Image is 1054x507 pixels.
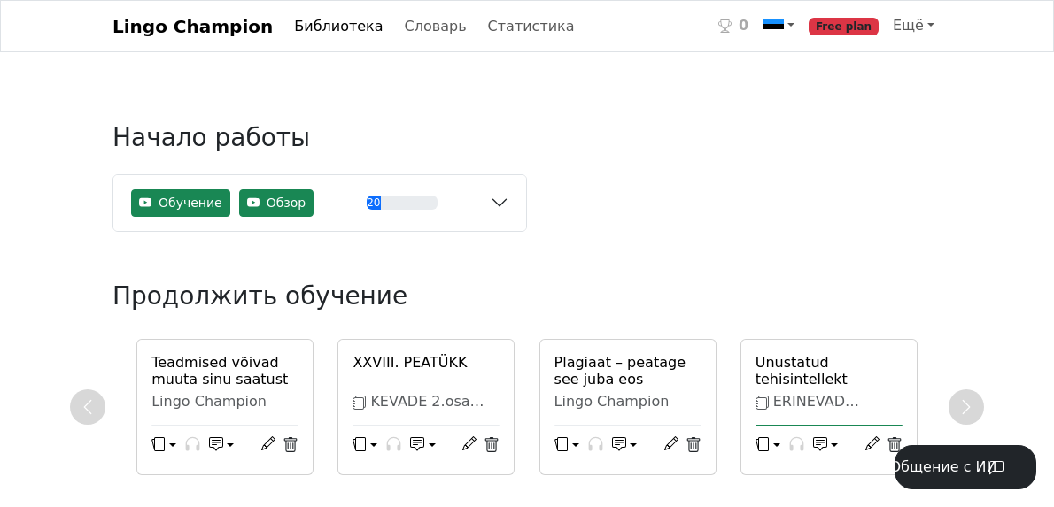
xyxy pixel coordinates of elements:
a: Библиотека [287,9,390,44]
a: Словарь [398,9,474,44]
span: Обзор [267,194,306,212]
a: Статистика [481,9,582,44]
span: Обучение [159,194,222,212]
h3: Начало работы [112,123,527,167]
button: Общение с ИИ [895,445,1036,489]
a: Plagiaat – peatage see juba eos [554,354,701,388]
span: KEVADE 2.osa ([PERSON_NAME]) [353,393,484,426]
a: Unustatud tehisintellekt [756,354,903,388]
h3: Продолжить обучение [112,281,732,311]
a: 0 [711,8,756,44]
div: Lingo Champion [554,393,701,411]
img: ee.svg [763,16,784,37]
div: 20% [367,196,381,210]
a: Ещё [886,8,942,43]
div: Lingo Champion [151,393,298,411]
span: ERINEVAD TEKSTID B1/B2 TASEMELE [756,393,862,443]
a: Teadmised võivad muuta sinu saatust [151,354,298,388]
a: Free plan [802,8,886,44]
button: Обзор [239,189,314,217]
button: Обучение [131,189,230,217]
a: XXVIII. PEATÜKK [353,354,500,371]
a: Lingo Champion [112,9,273,44]
span: 0 [739,15,748,36]
div: Общение с ИИ [890,457,997,478]
span: Free plan [809,18,879,35]
button: ОбучениеОбзор20% [113,175,526,231]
